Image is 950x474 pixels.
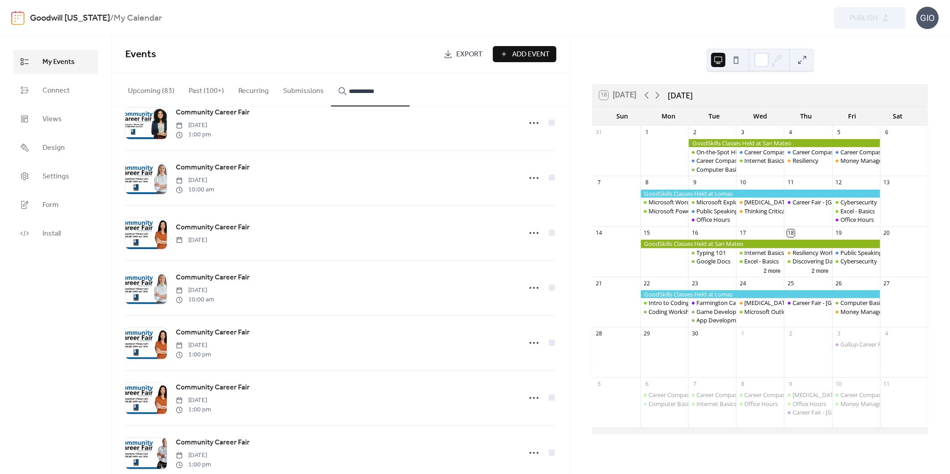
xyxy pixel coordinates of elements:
[182,72,231,106] button: Past (100+)
[176,396,211,405] span: [DATE]
[840,198,877,206] div: Cybersecurity
[784,249,832,257] div: Resiliency Workshop
[793,148,889,156] div: Career Compass South: Interviewing
[832,257,880,265] div: Cybersecurity
[739,128,747,136] div: 3
[13,78,98,102] a: Connect
[745,249,785,257] div: Internet Basics
[793,408,884,416] div: Career Fair - [GEOGRAPHIC_DATA]
[276,72,331,106] button: Submissions
[739,279,747,287] div: 24
[697,165,742,174] div: Computer Basics
[688,157,736,165] div: Career Compass North: Career Exploration
[760,266,785,275] button: 2 more
[640,207,688,215] div: Microsoft PowerPoint
[176,327,250,339] a: Community Career Fair
[697,216,730,224] div: Office Hours
[787,179,795,186] div: 11
[42,171,69,182] span: Settings
[784,157,832,165] div: Resiliency
[736,400,784,408] div: Office Hours
[835,330,843,338] div: 3
[875,107,921,125] div: Sat
[643,330,651,338] div: 29
[832,148,880,156] div: Career Compass West: Your New Job
[736,148,784,156] div: Career Compass East: Resume/Applying
[691,128,699,136] div: 2
[736,308,784,316] div: Microsoft Outlook
[784,257,832,265] div: Discovering Data
[649,391,762,399] div: Career Compass North: Career Exploration
[13,164,98,188] a: Settings
[840,257,877,265] div: Cybersecurity
[784,299,832,307] div: Career Fair - Albuquerque
[595,330,603,338] div: 28
[739,229,747,237] div: 17
[645,107,691,125] div: Mon
[176,162,250,174] a: Community Career Fair
[176,382,250,393] span: Community Career Fair
[736,257,784,265] div: Excel - Basics
[688,249,736,257] div: Typing 101
[784,148,832,156] div: Career Compass South: Interviewing
[736,157,784,165] div: Internet Basics
[736,299,784,307] div: Stress Management Workshop
[176,286,214,295] span: [DATE]
[793,198,884,206] div: Career Fair - [GEOGRAPHIC_DATA]
[840,249,897,257] div: Public Speaking Intro
[739,380,747,388] div: 8
[840,391,937,399] div: Career Compass West: Your New Job
[176,437,250,449] a: Community Career Fair
[640,299,688,307] div: Intro to Coding
[688,257,736,265] div: Google Docs
[176,107,250,118] span: Community Career Fair
[840,308,896,316] div: Money Management
[784,408,832,416] div: Career Fair - Albuquerque
[110,10,114,27] b: /
[42,57,75,68] span: My Events
[176,222,250,233] span: Community Career Fair
[832,249,880,257] div: Public Speaking Intro
[176,382,250,394] a: Community Career Fair
[736,249,784,257] div: Internet Basics
[640,240,880,248] div: GoodSkills Classes Held at San Mateo
[787,279,795,287] div: 25
[688,139,880,147] div: GoodSkills Classes Held at San Mateo
[832,308,880,316] div: Money Management
[783,107,829,125] div: Thu
[125,45,156,64] span: Events
[808,266,832,275] button: 2 more
[739,330,747,338] div: 1
[697,148,759,156] div: On-the-Spot Hiring Fair
[640,308,688,316] div: Coding Workshop
[688,216,736,224] div: Office Hours
[745,207,791,215] div: Thinking Critically
[832,299,880,307] div: Computer Basics
[649,207,707,215] div: Microsoft PowerPoint
[668,89,693,101] div: [DATE]
[691,229,699,237] div: 16
[697,400,737,408] div: Internet Basics
[832,207,880,215] div: Excel - Basics
[30,10,110,27] a: Goodwill [US_STATE]
[42,114,62,125] span: Views
[745,157,785,165] div: Internet Basics
[595,128,603,136] div: 31
[745,400,778,408] div: Office Hours
[176,121,211,130] span: [DATE]
[793,400,826,408] div: Office Hours
[42,143,65,153] span: Design
[832,198,880,206] div: Cybersecurity
[643,380,651,388] div: 6
[176,162,250,173] span: Community Career Fair
[649,308,696,316] div: Coding Workshop
[176,451,211,460] span: [DATE]
[697,308,751,316] div: Game Development
[883,128,891,136] div: 6
[688,299,736,307] div: Farmington Career Fair
[784,391,832,399] div: Stress Management
[595,179,603,186] div: 7
[745,391,841,399] div: Career Compass South: Interviewing
[840,216,874,224] div: Office Hours
[13,221,98,245] a: Install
